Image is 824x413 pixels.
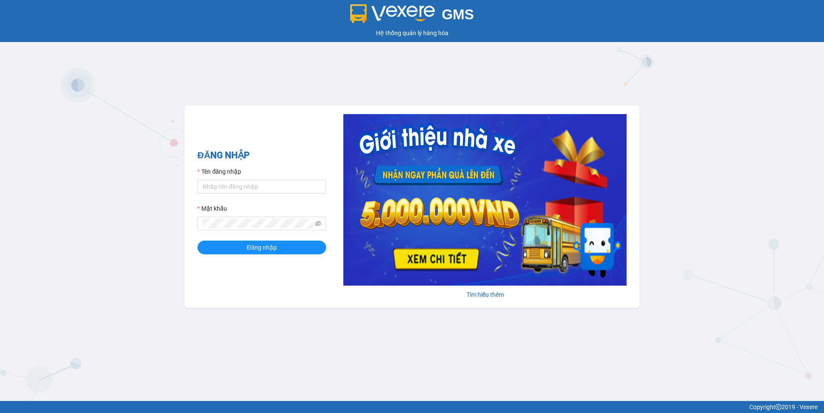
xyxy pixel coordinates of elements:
img: banner-0 [343,114,627,286]
div: Copyright 2019 - Vexere [6,402,818,412]
div: Hệ thống quản lý hàng hóa [2,28,822,38]
a: GMS [350,13,474,20]
span: GMS [442,6,474,22]
img: logo 2 [350,4,435,23]
input: Mật khẩu [203,219,313,228]
span: Đăng nhập [247,243,277,252]
span: copyright [776,404,782,410]
div: Tìm hiểu thêm [343,290,627,299]
label: Mật khẩu [197,204,227,213]
label: Tên đăng nhập [197,167,241,176]
h2: ĐĂNG NHẬP [197,148,326,163]
button: Đăng nhập [197,241,326,254]
input: Tên đăng nhập [197,180,326,193]
span: eye-invisible [315,220,321,226]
